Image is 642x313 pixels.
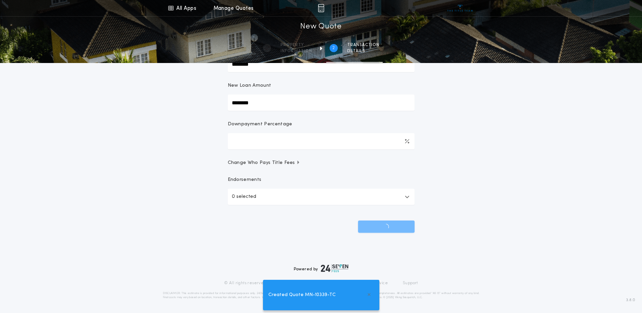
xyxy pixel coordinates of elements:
div: Powered by [294,264,349,272]
button: 0 selected [228,189,415,205]
h1: New Quote [300,21,341,32]
span: Change Who Pays Title Fees [228,160,301,166]
span: information [281,48,312,54]
img: img [318,4,324,12]
h2: 2 [332,45,335,51]
input: Downpayment Percentage [228,133,415,149]
span: Transaction [347,42,379,48]
button: Change Who Pays Title Fees [228,160,415,166]
input: New Loan Amount [228,95,415,111]
span: Property [281,42,312,48]
p: Endorsements [228,176,415,183]
p: 0 selected [232,193,256,201]
span: details [347,48,379,54]
img: vs-icon [447,5,473,12]
span: Created Quote MN-10339-TC [268,291,336,299]
p: Downpayment Percentage [228,121,292,128]
img: logo [321,264,349,272]
p: New Loan Amount [228,82,271,89]
input: Sale Price [228,56,415,72]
